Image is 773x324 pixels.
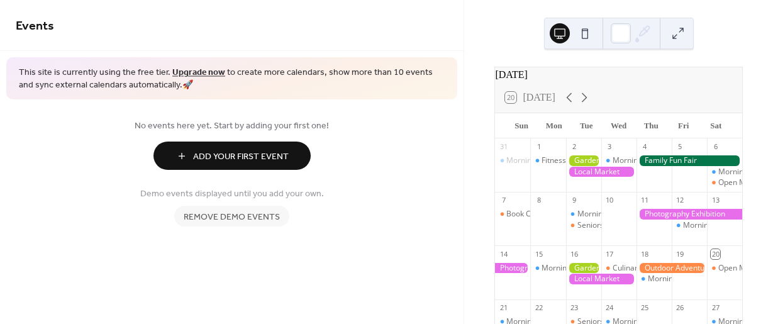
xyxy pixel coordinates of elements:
div: 20 [711,249,720,259]
div: Culinary Cooking Class [613,263,692,274]
span: No events here yet. Start by adding your first one! [16,120,448,133]
div: Sat [699,113,732,138]
div: Fri [667,113,700,138]
div: Morning Yoga Bliss [707,167,742,177]
div: 27 [711,303,720,313]
span: Demo events displayed until you add your own. [140,187,324,201]
div: Gardening Workshop [566,263,601,274]
div: 21 [499,303,508,313]
div: Local Market [566,167,637,177]
div: Open Mic Night [718,177,772,188]
div: Morning Yoga Bliss [683,220,750,231]
div: 19 [676,249,685,259]
div: 15 [534,249,543,259]
div: Seniors' Social Tea [566,220,601,231]
div: Morning Yoga Bliss [506,155,574,166]
div: Open Mic Night [707,177,742,188]
div: 23 [570,303,579,313]
div: 22 [534,303,543,313]
div: Morning Yoga Bliss [566,209,601,220]
button: Remove demo events [174,206,289,226]
div: Morning Yoga Bliss [577,209,645,220]
span: This site is currently using the free tier. to create more calendars, show more than 10 events an... [19,67,445,91]
div: 6 [711,142,720,152]
div: 3 [605,142,615,152]
div: 18 [640,249,650,259]
div: Morning Yoga Bliss [648,274,715,284]
div: 8 [534,196,543,205]
div: Morning Yoga Bliss [495,155,530,166]
span: Add Your First Event [193,150,289,164]
span: Events [16,14,54,38]
div: Fitness Bootcamp [542,155,604,166]
div: 12 [676,196,685,205]
div: 13 [711,196,720,205]
div: 9 [570,196,579,205]
div: Mon [538,113,570,138]
a: Add Your First Event [16,142,448,170]
div: 17 [605,249,615,259]
div: 24 [605,303,615,313]
div: 16 [570,249,579,259]
div: Gardening Workshop [566,155,601,166]
button: Add Your First Event [153,142,311,170]
div: 10 [605,196,615,205]
div: 1 [534,142,543,152]
div: 25 [640,303,650,313]
div: Morning Yoga Bliss [672,220,707,231]
div: [DATE] [495,67,742,82]
div: Morning Yoga Bliss [530,263,565,274]
div: Photography Exhibition [495,263,530,274]
div: Local Market [566,274,637,284]
div: Morning Yoga Bliss [542,263,609,274]
div: Sun [505,113,538,138]
div: Morning Yoga Bliss [601,155,637,166]
div: Open Mic Night [718,263,772,274]
div: 7 [499,196,508,205]
a: Upgrade now [172,64,225,81]
div: Book Club Gathering [495,209,530,220]
div: Fitness Bootcamp [530,155,565,166]
div: Thu [635,113,667,138]
div: Family Fun Fair [637,155,742,166]
span: Remove demo events [184,211,280,224]
div: Culinary Cooking Class [601,263,637,274]
div: Seniors' Social Tea [577,220,643,231]
div: 26 [676,303,685,313]
div: Wed [603,113,635,138]
div: 4 [640,142,650,152]
div: 31 [499,142,508,152]
div: 5 [676,142,685,152]
div: Book Club Gathering [506,209,579,220]
div: Open Mic Night [707,263,742,274]
div: Tue [570,113,603,138]
div: Photography Exhibition [637,209,742,220]
div: 14 [499,249,508,259]
div: 2 [570,142,579,152]
div: 11 [640,196,650,205]
div: Outdoor Adventure Day [637,263,707,274]
div: Morning Yoga Bliss [613,155,680,166]
div: Morning Yoga Bliss [637,274,672,284]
